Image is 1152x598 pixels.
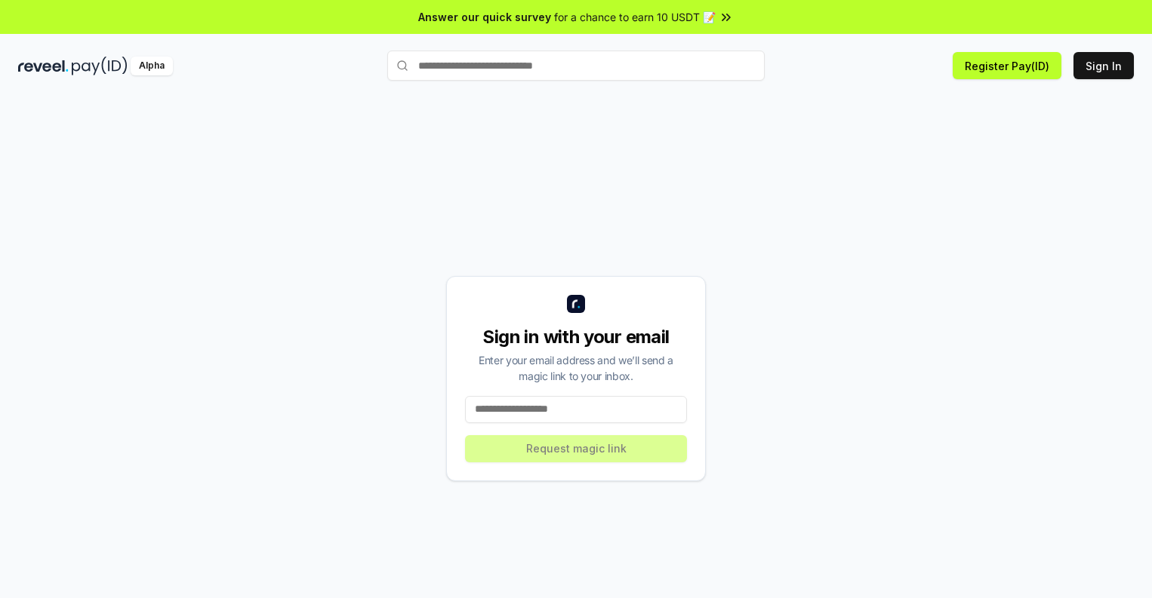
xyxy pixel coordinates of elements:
span: for a chance to earn 10 USDT 📝 [554,9,716,25]
span: Answer our quick survey [418,9,551,25]
div: Sign in with your email [465,325,687,349]
img: pay_id [72,57,128,75]
button: Register Pay(ID) [953,52,1061,79]
button: Sign In [1073,52,1134,79]
div: Alpha [131,57,173,75]
div: Enter your email address and we’ll send a magic link to your inbox. [465,352,687,384]
img: reveel_dark [18,57,69,75]
img: logo_small [567,295,585,313]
